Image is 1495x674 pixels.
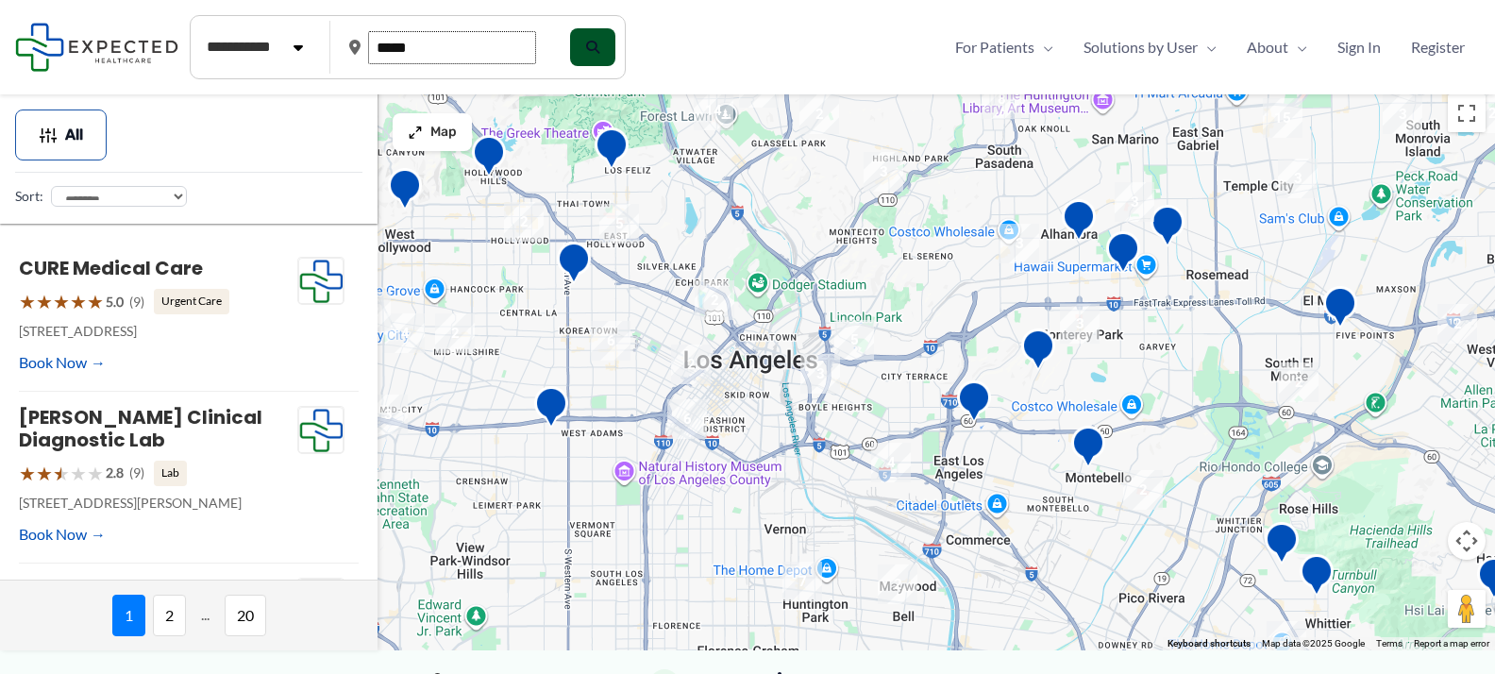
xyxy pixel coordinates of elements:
[1383,94,1422,134] div: 3
[1265,522,1299,570] div: Montes Medical Group, Inc.
[557,242,591,290] div: Western Diagnostic Radiology by RADDICO &#8211; Central LA
[671,345,711,384] div: 2
[19,491,297,515] p: [STREET_ADDRESS][PERSON_NAME]
[595,127,629,176] div: Hd Diagnostic Imaging
[1323,286,1357,334] div: Centrelake Imaging &#8211; El Monte
[957,380,991,429] div: Edward R. Roybal Comprehensive Health Center
[799,94,839,134] div: 2
[1263,98,1302,138] div: 15
[430,125,457,141] span: Map
[298,579,344,626] img: Expected Healthcare Logo
[534,386,568,434] div: Western Convalescent Hospital
[1322,33,1396,61] a: Sign In
[19,319,297,344] p: [STREET_ADDRESS]
[999,224,1039,263] div: 3
[106,290,124,314] span: 5.0
[1115,182,1154,222] div: 3
[39,126,58,144] img: Filter
[1068,33,1232,61] a: Solutions by UserMenu Toggle
[1167,637,1251,650] button: Keyboard shortcuts
[106,461,124,485] span: 2.8
[129,461,144,485] span: (9)
[19,284,36,319] span: ★
[53,284,70,319] span: ★
[695,280,734,320] div: 2
[1021,329,1055,377] div: Monterey Park Hospital AHMC
[65,128,83,142] span: All
[940,33,1068,61] a: For PatientsMenu Toggle
[1411,33,1465,61] span: Register
[1060,304,1100,344] div: 3
[739,68,779,108] div: 2
[193,595,217,636] span: ...
[87,284,104,319] span: ★
[298,407,344,454] img: Expected Healthcare Logo
[154,461,187,485] span: Lab
[1414,638,1489,649] a: Report a map error
[1288,33,1307,61] span: Menu Toggle
[225,595,266,636] span: 20
[694,91,733,130] div: 14
[129,290,144,314] span: (9)
[15,110,107,160] button: All
[1300,554,1334,602] div: Mantro Mobile Imaging Llc
[1448,94,1486,132] button: Toggle fullscreen view
[1083,33,1198,61] span: Solutions by User
[1232,33,1322,61] a: AboutMenu Toggle
[1267,621,1306,661] div: 2
[1062,199,1096,247] div: Pacific Medical Imaging
[15,23,178,71] img: Expected Healthcare Logo - side, dark font, small
[800,354,840,394] div: 3
[955,33,1034,61] span: For Patients
[667,399,707,439] div: 6
[388,168,422,216] div: Western Diagnostic Radiology by RADDICO &#8211; West Hollywood
[1123,470,1163,510] div: 2
[19,404,262,453] a: [PERSON_NAME] Clinical Diagnostic Lab
[982,79,1021,119] div: 8
[1437,304,1477,344] div: 2
[19,255,203,281] a: CURE Medical Care
[153,595,186,636] span: 2
[1337,33,1381,61] span: Sign In
[834,320,874,360] div: 5
[36,284,53,319] span: ★
[298,258,344,305] img: Expected Healthcare Logo
[53,456,70,491] span: ★
[1198,33,1217,61] span: Menu Toggle
[19,520,106,548] a: Book Now
[871,443,911,482] div: 4
[393,113,472,151] button: Map
[1278,159,1318,198] div: 3
[385,313,425,353] div: 4
[87,456,104,491] span: ★
[154,289,229,313] span: Urgent Care
[1262,638,1365,649] span: Map data ©2025 Google
[19,456,36,491] span: ★
[36,456,53,491] span: ★
[112,595,145,636] span: 1
[782,562,822,601] div: 7
[1106,231,1140,279] div: Synergy Imaging Center
[19,576,188,602] a: Pace Diagnostics
[864,152,903,192] div: 3
[1247,33,1288,61] span: About
[1448,522,1486,560] button: Map camera controls
[504,202,544,242] div: 2
[1448,590,1486,628] button: Drag Pegman onto the map to open Street View
[408,125,423,140] img: Maximize
[1071,426,1105,474] div: Montebello Advanced Imaging
[70,284,87,319] span: ★
[591,321,630,361] div: 6
[1279,362,1319,402] div: 2
[15,184,43,209] label: Sort:
[1151,205,1184,253] div: Diagnostic Medical Group
[70,456,87,491] span: ★
[1396,33,1480,61] a: Register
[1034,33,1053,61] span: Menu Toggle
[878,564,917,604] div: 2
[472,135,506,183] div: Belmont Village Senior Living Hollywood Hills
[599,204,639,244] div: 5
[368,395,408,434] div: 3
[19,348,106,377] a: Book Now
[1376,638,1403,649] a: Terms (opens in new tab)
